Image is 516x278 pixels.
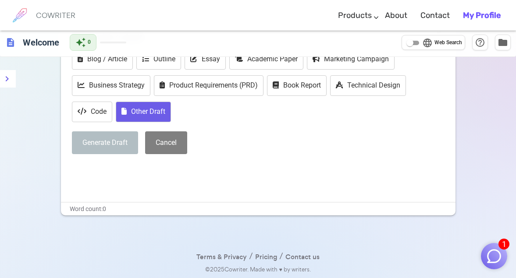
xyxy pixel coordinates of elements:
[88,38,91,47] span: 0
[267,75,327,96] button: Book Report
[472,35,488,50] button: Help & Shortcuts
[434,39,462,47] span: Web Search
[255,251,277,264] a: Pricing
[145,131,187,155] button: Cancel
[475,37,485,48] span: help_outline
[463,3,501,28] a: My Profile
[196,251,247,264] a: Terms & Privacy
[75,37,86,48] span: auto_awesome
[495,35,511,50] button: Manage Documents
[338,3,372,28] a: Products
[72,131,138,155] button: Generate Draft
[9,4,31,26] img: brand logo
[185,49,226,70] button: Essay
[498,239,509,250] span: 1
[330,75,406,96] button: Technical Design
[277,250,285,262] span: /
[72,102,112,122] button: Code
[285,251,320,264] a: Contact us
[19,34,63,51] h6: Click to edit title
[36,11,75,19] h6: COWRITER
[72,75,150,96] button: Business Strategy
[247,250,255,262] span: /
[307,49,395,70] button: Marketing Campaign
[154,75,263,96] button: Product Requirements (PRD)
[61,203,456,215] div: Word count: 0
[116,102,171,122] button: Other Draft
[463,11,501,20] b: My Profile
[420,3,450,28] a: Contact
[229,49,303,70] button: Academic Paper
[481,243,507,269] button: 1
[5,37,16,48] span: description
[385,3,407,28] a: About
[72,49,133,70] button: Blog / Article
[498,37,508,48] span: folder
[136,49,181,70] button: Outline
[486,248,502,264] img: Close chat
[422,38,433,48] span: language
